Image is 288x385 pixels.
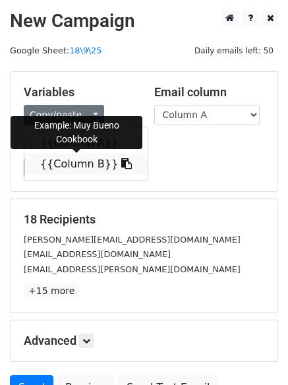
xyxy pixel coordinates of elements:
small: [PERSON_NAME][EMAIL_ADDRESS][DOMAIN_NAME] [24,235,241,245]
h5: Email column [154,85,265,100]
h5: Variables [24,85,134,100]
h5: Advanced [24,334,264,348]
a: 18\9\25 [69,45,101,55]
a: {{Column B}} [24,154,148,175]
small: [EMAIL_ADDRESS][PERSON_NAME][DOMAIN_NAME] [24,264,241,274]
small: [EMAIL_ADDRESS][DOMAIN_NAME] [24,249,171,259]
h2: New Campaign [10,10,278,32]
span: Daily emails left: 50 [190,44,278,58]
a: Copy/paste... [24,105,104,125]
a: +15 more [24,283,79,299]
div: Example: Muy Bueno Cookbook [11,116,142,149]
h5: 18 Recipients [24,212,264,227]
small: Google Sheet: [10,45,101,55]
a: Daily emails left: 50 [190,45,278,55]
